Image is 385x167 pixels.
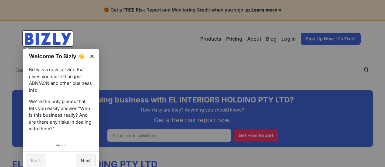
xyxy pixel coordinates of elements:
[85,49,99,63] a: ×
[29,66,93,94] p: Bizly is a new service that gives you more than just ABN/ACN and other business info.
[29,98,93,132] p: We're the only places that lets you easily answer “Who is this business really? And are there any...
[29,52,86,60] h1: Welcome To Bizly 👋
[76,155,96,166] a: Next
[26,155,46,166] a: Back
